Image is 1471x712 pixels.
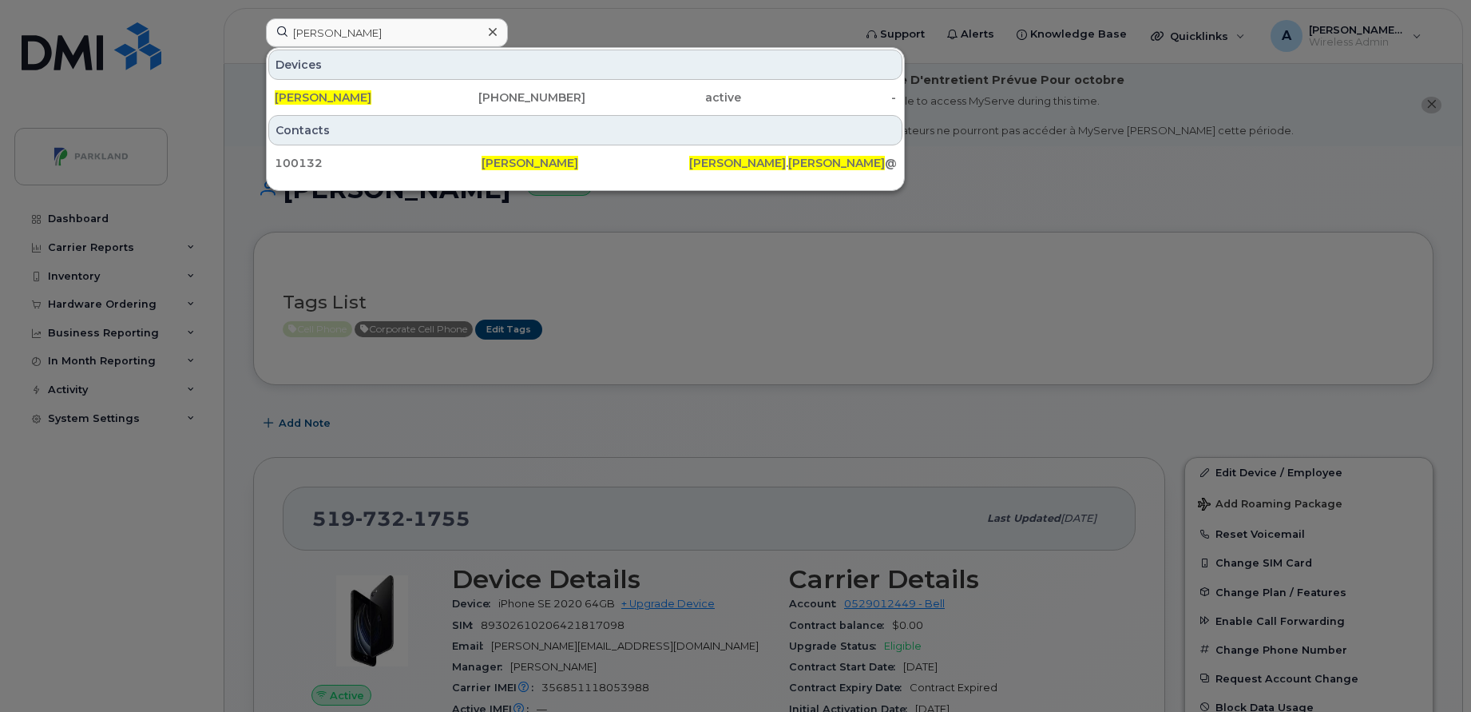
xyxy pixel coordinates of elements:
a: 100132[PERSON_NAME][PERSON_NAME].[PERSON_NAME]@[DOMAIN_NAME] [268,149,902,177]
div: Devices [268,50,902,80]
div: - [741,89,897,105]
div: 100132 [275,155,482,171]
span: [PERSON_NAME] [275,90,371,105]
span: [PERSON_NAME] [788,156,885,170]
div: Contacts [268,115,902,145]
span: [PERSON_NAME] [689,156,786,170]
div: [PHONE_NUMBER] [430,89,586,105]
a: [PERSON_NAME][PHONE_NUMBER]active- [268,83,902,112]
div: . @[DOMAIN_NAME] [689,155,896,171]
span: [PERSON_NAME] [482,156,578,170]
div: active [585,89,741,105]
